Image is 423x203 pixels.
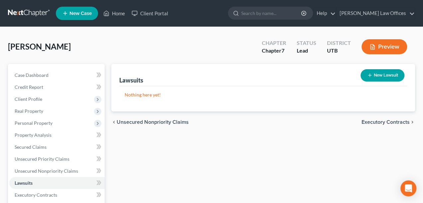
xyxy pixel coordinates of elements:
span: Property Analysis [15,132,52,138]
div: District [327,39,351,47]
span: Executory Contracts [362,119,410,125]
a: Client Portal [128,7,171,19]
div: Lead [297,47,316,55]
div: Chapter [262,47,286,55]
a: Unsecured Nonpriority Claims [9,165,105,177]
a: [PERSON_NAME] Law Offices [336,7,415,19]
i: chevron_right [410,119,415,125]
a: Secured Claims [9,141,105,153]
span: 7 [281,47,284,54]
span: [PERSON_NAME] [8,42,71,51]
span: Unsecured Nonpriority Claims [15,168,78,174]
a: Executory Contracts [9,189,105,201]
span: Personal Property [15,120,53,126]
span: New Case [69,11,92,16]
a: Unsecured Priority Claims [9,153,105,165]
a: Help [313,7,336,19]
button: chevron_left Unsecured Nonpriority Claims [111,119,189,125]
div: UTB [327,47,351,55]
span: Case Dashboard [15,72,49,78]
a: Lawsuits [9,177,105,189]
button: Preview [362,39,407,54]
a: Credit Report [9,81,105,93]
span: Lawsuits [15,180,33,186]
span: Secured Claims [15,144,47,150]
span: Client Profile [15,96,42,102]
a: Case Dashboard [9,69,105,81]
span: Unsecured Nonpriority Claims [117,119,189,125]
div: Status [297,39,316,47]
p: Nothing here yet! [125,92,402,98]
span: Real Property [15,108,43,114]
i: chevron_left [111,119,117,125]
div: Lawsuits [119,76,143,84]
div: Chapter [262,39,286,47]
a: Property Analysis [9,129,105,141]
button: New Lawsuit [361,69,404,82]
a: Home [100,7,128,19]
span: Unsecured Priority Claims [15,156,69,162]
span: Executory Contracts [15,192,57,198]
button: Executory Contracts chevron_right [362,119,415,125]
div: Open Intercom Messenger [400,180,416,196]
span: Credit Report [15,84,43,90]
input: Search by name... [241,7,302,19]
